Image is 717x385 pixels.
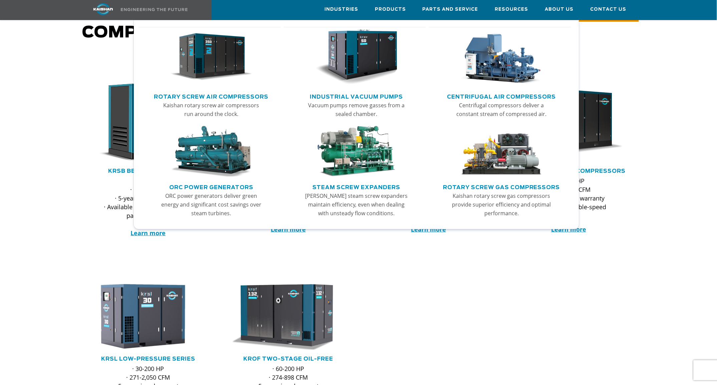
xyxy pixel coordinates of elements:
span: Resources [495,6,528,13]
div: krsb30 [89,82,208,162]
a: Industrial Vacuum Pumps [310,91,403,101]
a: Rotary Screw Gas Compressors [443,181,560,191]
span: Products [375,6,406,13]
a: Rotary Screw Air Compressors [154,91,269,101]
img: thumb-Rotary-Screw-Air-Compressors [170,29,252,85]
img: thumb-ORC-Power-Generators [170,126,252,177]
a: Products [375,0,406,18]
a: Learn more [131,229,166,237]
a: ORC Power Generators [169,181,253,191]
a: Steam Screw Expanders [312,181,400,191]
img: kaishan logo [78,3,128,15]
a: Learn more [551,225,586,233]
p: Kaishan rotary screw air compressors run around the clock. [159,101,263,118]
img: thumb-Industrial-Vacuum-Pumps [315,29,398,85]
p: · 5-50 HP · 12-223 CFM · 5-year airend warranty · Available tank-mounted with a packaged dryer [102,176,194,237]
img: krsl30 [84,282,203,351]
span: Industries [324,6,358,13]
a: Learn more [411,225,446,233]
a: About Us [545,0,574,18]
img: thumb-Rotary-Screw-Gas-Compressors [460,126,542,177]
img: Engineering the future [121,8,188,11]
span: About Us [545,6,574,13]
p: Vacuum pumps remove gasses from a sealed chamber. [304,101,409,118]
a: KRSB Belt Drive Series [108,168,188,174]
a: Centrifugal Air Compressors [447,91,556,101]
a: Contact Us [590,0,627,18]
span: Parts and Service [423,6,478,13]
img: thumb-Steam-Screw-Expanders [315,126,398,177]
p: ORC power generators deliver green energy and significant cost savings over steam turbines. [159,191,263,218]
a: Resources [495,0,528,18]
p: [PERSON_NAME] steam screw expanders maintain efficiency, even when dealing with unsteady flow con... [304,191,409,218]
p: Kaishan rotary screw gas compressors provide superior efficiency and optimal performance. [450,191,554,218]
a: KRSL Low-Pressure Series [101,357,195,362]
a: Parts and Service [423,0,478,18]
a: KROF TWO-STAGE OIL-FREE [244,357,333,362]
p: Centrifugal compressors deliver a constant stream of compressed air. [450,101,554,118]
a: Learn more [271,225,306,233]
img: krof132 [224,282,343,351]
span: Contact Us [590,6,627,13]
div: krsl30 [89,282,208,351]
img: thumb-Centrifugal-Air-Compressors [460,29,542,85]
div: krof132 [229,282,348,351]
a: Industries [324,0,358,18]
